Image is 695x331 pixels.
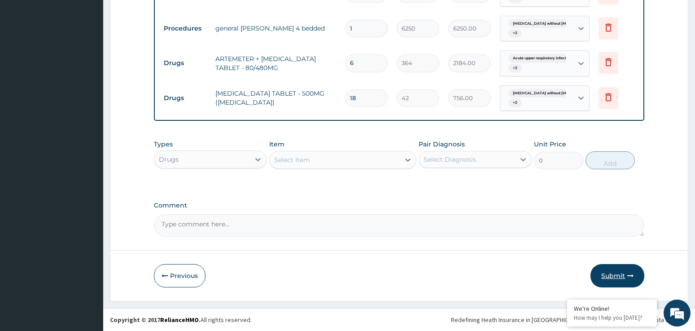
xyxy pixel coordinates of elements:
span: + 2 [508,29,522,38]
p: How may I help you today? [574,314,650,322]
div: Redefining Heath Insurance in [GEOGRAPHIC_DATA] using Telemedicine and Data Science! [451,315,688,324]
td: Drugs [159,90,211,106]
label: Pair Diagnosis [419,140,465,149]
strong: Copyright © 2017 . [110,316,201,324]
div: Drugs [159,155,179,164]
div: We're Online! [574,305,650,313]
label: Types [154,141,173,148]
label: Comment [154,202,645,209]
td: Procedures [159,20,211,37]
span: + 2 [508,98,522,107]
div: Chat with us now [47,50,151,62]
div: Select Diagnosis [424,155,476,164]
span: Acute upper respiratory infect... [508,54,573,63]
button: Previous [154,264,205,287]
td: Drugs [159,55,211,71]
span: We're online! [52,105,124,195]
span: [MEDICAL_DATA] without [MEDICAL_DATA] [508,19,599,28]
img: d_794563401_company_1708531726252_794563401 [17,45,36,67]
td: ARTEMETER + [MEDICAL_DATA] TABLET - 80/480MG [211,50,341,77]
label: Unit Price [534,140,566,149]
td: general [PERSON_NAME] 4 bedded [211,19,341,37]
div: Minimize live chat window [147,4,169,26]
div: Select Item [274,155,310,164]
footer: All rights reserved. [103,308,695,331]
textarea: Type your message and hit 'Enter' [4,229,171,260]
label: Item [269,140,284,149]
button: Add [586,151,634,169]
td: [MEDICAL_DATA] TABLET - 500MG ([MEDICAL_DATA]) [211,84,341,111]
button: Submit [590,264,644,287]
span: + 2 [508,64,522,73]
a: RelianceHMO [160,316,199,324]
span: [MEDICAL_DATA] without [MEDICAL_DATA] [508,89,599,98]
